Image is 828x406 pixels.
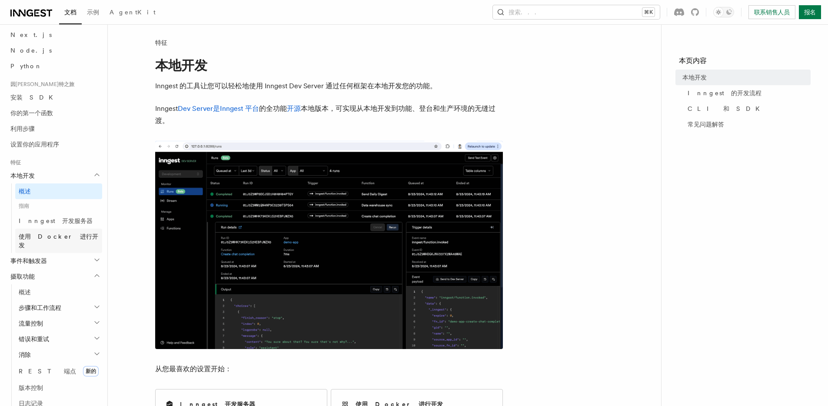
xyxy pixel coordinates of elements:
[10,31,52,38] font: Next.js
[7,269,102,284] button: 摄取功能
[493,5,660,19] button: 搜索...⌘K
[7,168,102,183] button: 本地开发
[748,5,795,19] a: 联系销售人员
[10,125,35,132] font: 利用步骤
[15,300,102,316] button: 步骤和工作流程
[10,172,35,179] font: 本地开发
[259,104,266,113] font: 的
[86,368,96,374] font: 新的
[19,351,31,358] font: 消除
[679,70,811,85] a: 本地开发
[7,27,102,43] a: Next.js
[19,217,93,224] font: Inngest 开发服务器
[7,253,102,269] button: 事件和触发器
[799,5,821,19] a: 报名
[688,90,761,97] font: Inngest 的开发流程
[19,203,29,209] font: 指南
[15,229,102,253] a: 使用 Docker 进行开发
[10,141,59,148] font: 设置你的应用程序
[15,284,102,300] a: 概述
[155,39,167,46] font: 特征
[10,81,74,87] font: 因[PERSON_NAME]特之旅
[266,104,287,113] font: 全功能
[15,347,102,363] button: 消除
[59,3,82,24] a: 文档
[64,9,76,16] font: 文档
[679,57,707,65] font: 本页内容
[110,9,156,16] font: AgentKit
[15,380,102,396] a: 版本控制
[10,110,53,116] font: 你的第一个函数
[509,9,542,16] font: 搜索...
[10,273,35,280] font: 摄取功能
[19,188,31,195] font: 概述
[155,104,495,125] font: 本地版本，可实现从本地开发到功能、登台和生产环境的无缝过渡。
[19,368,76,375] font: REST 端点
[804,9,816,16] font: 报名
[10,63,42,70] font: Python
[15,316,102,331] button: 流量控制
[19,304,61,311] font: 步骤和工作流程
[7,58,102,74] a: Python
[178,104,220,113] a: Dev Server是
[7,43,102,58] a: Node.js
[684,101,811,116] a: CLI 和 SDK
[287,104,301,113] a: 开源
[155,104,178,113] font: Inngest
[19,384,43,391] font: 版本控制
[104,3,161,23] a: AgentKit
[15,213,102,229] a: Inngest 开发服务器
[19,320,43,327] font: 流量控制
[220,104,259,113] a: Inngest 平台
[10,94,58,101] font: 安装 SDK
[155,141,503,349] img: 功能页面上的 Inngest Dev Server
[82,3,104,23] a: 示例
[19,233,98,249] font: 使用 Docker 进行开发
[7,136,102,152] a: 设置你的应用程序
[754,9,790,16] font: 联系销售人员
[642,8,655,17] kbd: ⌘K
[155,82,437,90] font: Inngest 的工具让您可以轻松地使用 Inngest Dev Server 通过任何框架在本地开发您的功能。
[684,85,811,101] a: Inngest 的开发流程
[15,331,102,347] button: 错误和重试
[713,7,734,17] button: 切换暗模式
[684,116,811,132] a: 常见问题解答
[7,105,102,121] a: 你的第一个函数
[10,47,52,54] font: Node.js
[7,90,102,105] a: 安装 SDK
[688,105,765,112] font: CLI 和 SDK
[10,257,47,264] font: 事件和触发器
[155,57,207,73] font: 本地开发
[15,363,102,380] a: REST 端点新的
[15,183,102,199] a: 概述
[19,336,49,343] font: 错误和重试
[155,365,232,373] font: 从您最喜欢的设置开始：
[682,74,707,81] font: 本地开发
[7,121,102,136] a: 利用步骤
[688,121,724,128] font: 常见问题解答
[19,289,31,296] font: 概述
[10,160,21,166] font: 特征
[87,9,99,16] font: 示例
[7,183,102,253] div: 本地开发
